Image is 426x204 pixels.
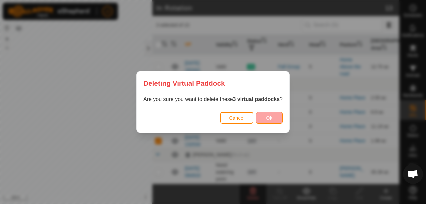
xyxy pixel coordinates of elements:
[403,164,423,184] div: Open chat
[256,112,283,124] button: Ok
[266,115,273,121] span: Ok
[143,96,283,102] span: Are you sure you want to delete these ?
[143,78,225,88] span: Deleting Virtual Paddock
[233,96,280,102] strong: 3 virtual paddocks
[220,112,253,124] button: Cancel
[229,115,245,121] span: Cancel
